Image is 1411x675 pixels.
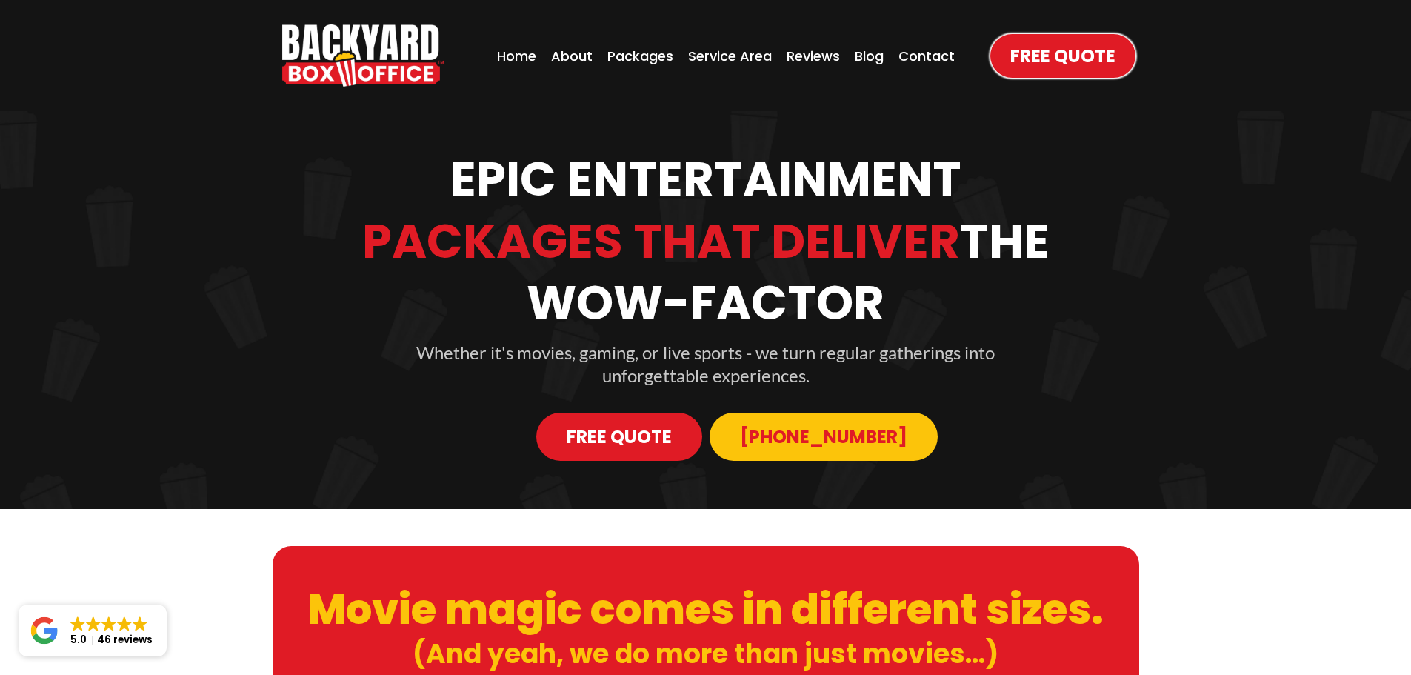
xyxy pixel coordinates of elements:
[547,41,597,70] a: About
[276,210,1135,333] h1: The Wow-Factor
[362,208,960,274] strong: Packages That Deliver
[710,413,938,461] a: 913-214-1202
[276,583,1135,637] h1: Movie magic comes in different sizes.
[782,41,844,70] a: Reviews
[567,424,672,450] span: Free Quote
[276,364,1135,387] p: unforgettable experiences.
[19,605,167,656] a: Close GoogleGoogleGoogleGoogleGoogle 5.046 reviews
[990,34,1135,78] a: Free Quote
[740,424,907,450] span: [PHONE_NUMBER]
[684,41,776,70] a: Service Area
[603,41,678,70] a: Packages
[282,24,444,87] a: https://www.backyardboxoffice.com
[894,41,959,70] a: Contact
[276,148,1135,210] h1: Epic Entertainment
[850,41,888,70] a: Blog
[1010,43,1115,69] span: Free Quote
[276,341,1135,364] p: Whether it's movies, gaming, or live sports - we turn regular gatherings into
[282,24,444,87] img: Backyard Box Office
[276,637,1135,672] h1: (And yeah, we do more than just movies...)
[493,41,541,70] a: Home
[536,413,702,461] a: Free Quote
